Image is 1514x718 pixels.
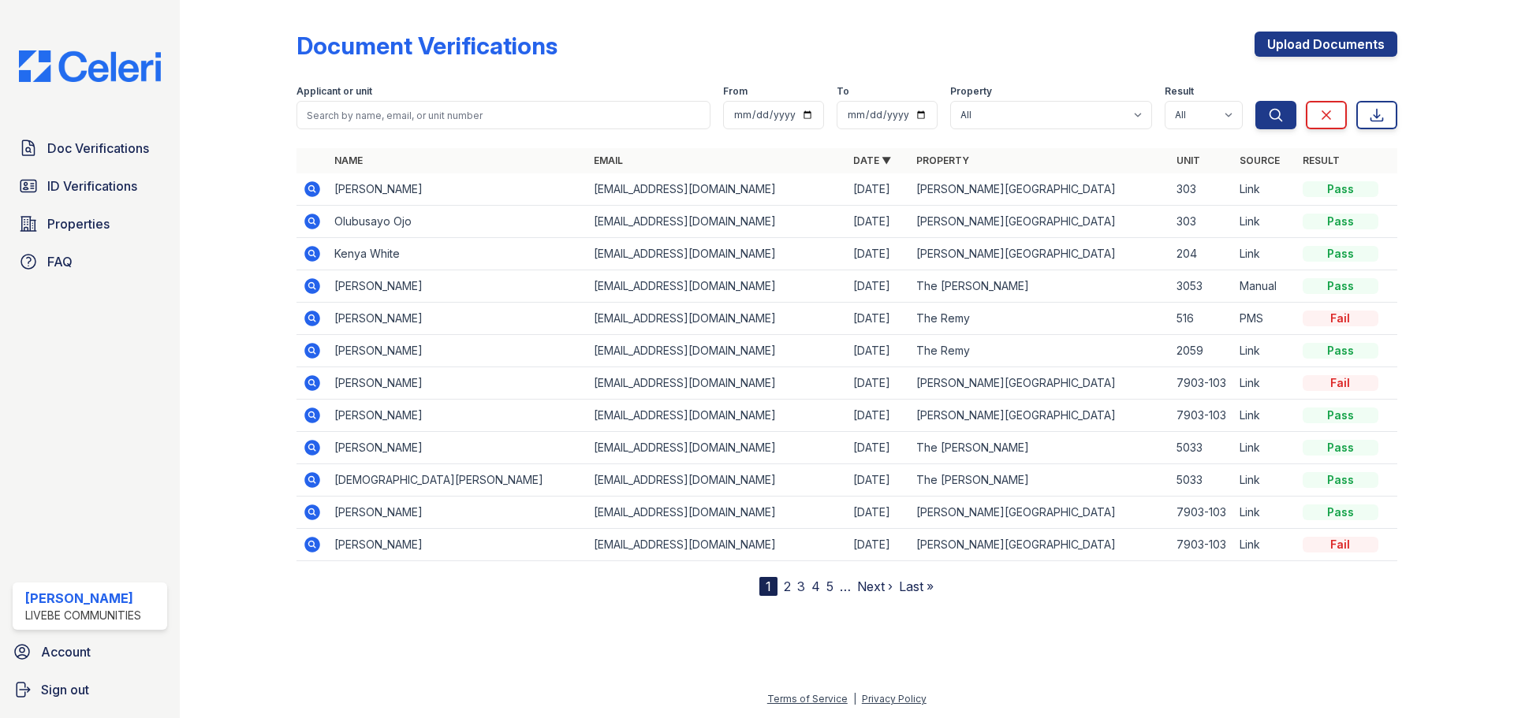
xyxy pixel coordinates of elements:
td: The [PERSON_NAME] [910,432,1169,464]
td: Link [1233,335,1296,367]
a: Privacy Policy [862,693,927,705]
a: Doc Verifications [13,132,167,164]
td: [PERSON_NAME][GEOGRAPHIC_DATA] [910,529,1169,561]
td: [DATE] [847,367,910,400]
td: [PERSON_NAME][GEOGRAPHIC_DATA] [910,400,1169,432]
span: Doc Verifications [47,139,149,158]
div: 1 [759,577,778,596]
td: [DATE] [847,303,910,335]
td: 7903-103 [1170,400,1233,432]
td: [PERSON_NAME] [328,270,587,303]
a: Sign out [6,674,173,705]
td: Link [1233,173,1296,206]
td: 516 [1170,303,1233,335]
td: 3053 [1170,270,1233,303]
a: Terms of Service [767,693,848,705]
td: [DATE] [847,432,910,464]
a: Name [334,154,363,166]
td: The Remy [910,335,1169,367]
td: [DATE] [847,206,910,238]
td: [EMAIL_ADDRESS][DOMAIN_NAME] [587,270,847,303]
td: 2059 [1170,335,1233,367]
td: [EMAIL_ADDRESS][DOMAIN_NAME] [587,303,847,335]
td: PMS [1233,303,1296,335]
td: Link [1233,497,1296,529]
td: [DATE] [847,270,910,303]
td: 204 [1170,238,1233,270]
div: Pass [1303,181,1378,197]
td: The Remy [910,303,1169,335]
td: Olubusayo Ojo [328,206,587,238]
label: Property [950,85,992,98]
a: Result [1303,154,1340,166]
td: [PERSON_NAME] [328,497,587,529]
div: LiveBe Communities [25,608,141,623]
td: Link [1233,400,1296,432]
td: [EMAIL_ADDRESS][DOMAIN_NAME] [587,497,847,529]
a: 4 [811,578,820,594]
span: Properties [47,214,110,233]
div: Fail [1303,311,1378,326]
td: [DATE] [847,335,910,367]
td: [PERSON_NAME] [328,400,587,432]
div: Pass [1303,407,1378,423]
td: 303 [1170,206,1233,238]
td: Kenya White [328,238,587,270]
div: Pass [1303,472,1378,488]
td: [PERSON_NAME] [328,367,587,400]
input: Search by name, email, or unit number [296,101,710,129]
td: 303 [1170,173,1233,206]
div: Pass [1303,246,1378,262]
a: Upload Documents [1255,32,1397,57]
a: ID Verifications [13,170,167,202]
a: Properties [13,208,167,240]
td: [EMAIL_ADDRESS][DOMAIN_NAME] [587,400,847,432]
span: FAQ [47,252,73,271]
div: Fail [1303,537,1378,552]
td: The [PERSON_NAME] [910,464,1169,497]
a: Account [6,636,173,668]
a: Next › [857,578,893,594]
td: [PERSON_NAME] [328,432,587,464]
td: [PERSON_NAME] [328,529,587,561]
td: [PERSON_NAME][GEOGRAPHIC_DATA] [910,497,1169,529]
label: To [837,85,849,98]
a: Email [594,154,623,166]
td: Link [1233,367,1296,400]
td: Link [1233,432,1296,464]
td: The [PERSON_NAME] [910,270,1169,303]
a: 5 [826,578,833,594]
td: [EMAIL_ADDRESS][DOMAIN_NAME] [587,173,847,206]
td: [PERSON_NAME][GEOGRAPHIC_DATA] [910,173,1169,206]
a: Property [916,154,969,166]
label: From [723,85,748,98]
td: [DATE] [847,529,910,561]
td: [PERSON_NAME][GEOGRAPHIC_DATA] [910,206,1169,238]
div: Pass [1303,343,1378,359]
td: [PERSON_NAME][GEOGRAPHIC_DATA] [910,367,1169,400]
div: Document Verifications [296,32,557,60]
td: [EMAIL_ADDRESS][DOMAIN_NAME] [587,238,847,270]
div: Pass [1303,214,1378,229]
td: Link [1233,529,1296,561]
div: Pass [1303,440,1378,456]
div: | [853,693,856,705]
td: [EMAIL_ADDRESS][DOMAIN_NAME] [587,432,847,464]
a: 2 [784,578,791,594]
td: Link [1233,206,1296,238]
span: Sign out [41,680,89,699]
img: CE_Logo_Blue-a8612792a0a2168367f1c8372b55b34899dd931a85d93a1a3d3e32e68fde9ad4.png [6,50,173,82]
span: Account [41,642,91,661]
td: 7903-103 [1170,529,1233,561]
a: Source [1240,154,1280,166]
td: Manual [1233,270,1296,303]
td: [DATE] [847,464,910,497]
label: Result [1165,85,1194,98]
a: 3 [797,578,805,594]
td: [PERSON_NAME] [328,173,587,206]
td: [EMAIL_ADDRESS][DOMAIN_NAME] [587,206,847,238]
td: [DATE] [847,238,910,270]
td: 7903-103 [1170,367,1233,400]
td: [EMAIL_ADDRESS][DOMAIN_NAME] [587,464,847,497]
a: FAQ [13,246,167,277]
